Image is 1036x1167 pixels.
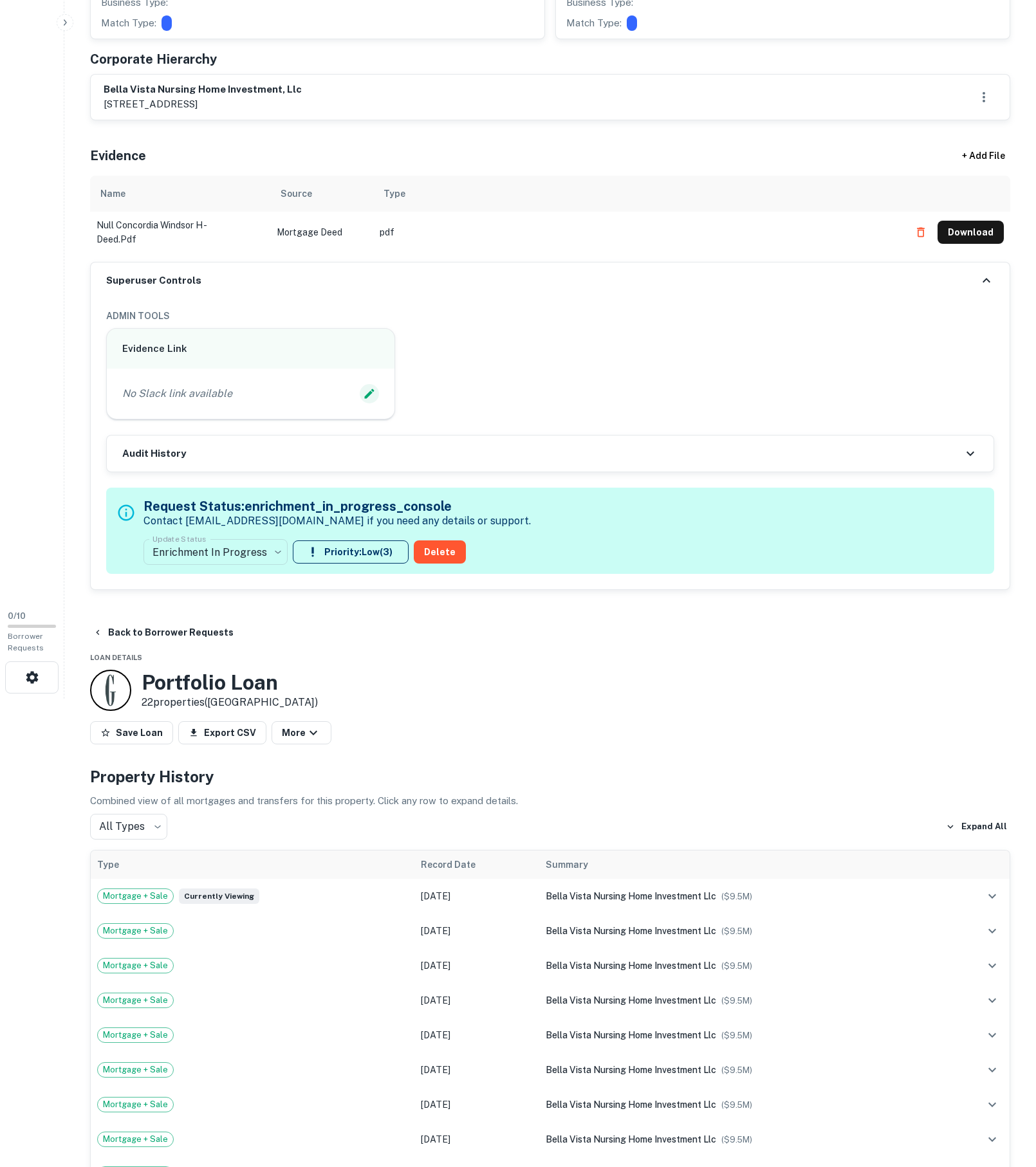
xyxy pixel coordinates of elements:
[721,1100,752,1110] span: ($ 9.5M )
[98,924,173,937] span: Mortgage + Sale
[938,221,1004,244] button: Download
[414,914,539,948] td: [DATE]
[721,1031,752,1040] span: ($ 9.5M )
[414,983,539,1018] td: [DATE]
[90,176,270,212] th: Name
[546,926,716,936] span: bella vista nursing home investment llc
[98,1098,173,1111] span: Mortgage + Sale
[101,15,156,31] p: Match Type:
[90,814,167,840] div: All Types
[981,885,1003,907] button: expand row
[721,1065,752,1075] span: ($ 9.5M )
[414,1122,539,1157] td: [DATE]
[972,1064,1036,1126] iframe: Chat Widget
[88,621,239,644] button: Back to Borrower Requests
[721,892,752,901] span: ($ 9.5M )
[546,891,716,901] span: bella vista nursing home investment llc
[981,920,1003,942] button: expand row
[981,955,1003,977] button: expand row
[98,1029,173,1042] span: Mortgage + Sale
[981,1059,1003,1081] button: expand row
[122,386,232,401] p: No Slack link available
[90,176,1010,262] div: scrollable content
[373,176,903,212] th: Type
[91,850,414,879] th: Type
[546,1030,716,1040] span: bella vista nursing home investment llc
[721,1135,752,1144] span: ($ 9.5M )
[546,995,716,1006] span: bella vista nursing home investment llc
[122,342,379,356] h6: Evidence Link
[270,176,373,212] th: Source
[270,212,373,253] td: Mortgage Deed
[142,670,318,695] h3: Portfolio Loan
[90,793,1010,809] p: Combined view of all mortgages and transfers for this property. Click any row to expand details.
[414,1052,539,1087] td: [DATE]
[178,721,266,744] button: Export CSV
[143,513,531,529] p: Contact [EMAIL_ADDRESS][DOMAIN_NAME] if you need any details or support.
[414,1018,539,1052] td: [DATE]
[143,497,531,516] h5: Request Status: enrichment_in_progress_console
[414,850,539,879] th: Record Date
[90,212,270,253] td: null concordia windsor h - deed.pdf
[981,1128,1003,1150] button: expand row
[546,1065,716,1075] span: bella vista nursing home investment llc
[179,888,259,904] span: Currently viewing
[414,879,539,914] td: [DATE]
[981,989,1003,1011] button: expand row
[721,926,752,936] span: ($ 9.5M )
[90,654,142,661] span: Loan Details
[546,1099,716,1110] span: bella vista nursing home investment llc
[122,446,186,461] h6: Audit History
[98,959,173,972] span: Mortgage + Sale
[90,721,173,744] button: Save Loan
[106,273,201,288] h6: Superuser Controls
[8,632,44,652] span: Borrower Requests
[909,222,932,243] button: Delete file
[414,540,466,564] button: Delete
[293,540,409,564] button: Priority:Low(3)
[938,145,1028,168] div: + Add File
[943,817,1010,836] button: Expand All
[539,850,945,879] th: Summary
[414,948,539,983] td: [DATE]
[100,186,125,201] div: Name
[360,384,379,403] button: Edit Slack Link
[8,611,26,621] span: 0 / 10
[104,96,302,112] p: [STREET_ADDRESS]
[143,534,288,570] div: Enrichment In Progress
[414,1087,539,1122] td: [DATE]
[142,695,318,710] p: 22 properties ([GEOGRAPHIC_DATA])
[566,15,622,31] p: Match Type:
[281,186,312,201] div: Source
[272,721,331,744] button: More
[90,146,146,165] h5: Evidence
[384,186,405,201] div: Type
[153,533,206,544] label: Update Status
[546,1134,716,1144] span: bella vista nursing home investment llc
[98,890,173,903] span: Mortgage + Sale
[98,994,173,1007] span: Mortgage + Sale
[90,50,217,69] h5: Corporate Hierarchy
[981,1024,1003,1046] button: expand row
[721,996,752,1006] span: ($ 9.5M )
[373,212,903,253] td: pdf
[721,961,752,971] span: ($ 9.5M )
[98,1133,173,1146] span: Mortgage + Sale
[104,82,302,97] h6: bella vista nursing home investment, llc
[106,309,994,323] h6: ADMIN TOOLS
[90,765,1010,788] h4: Property History
[98,1063,173,1076] span: Mortgage + Sale
[546,960,716,971] span: bella vista nursing home investment llc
